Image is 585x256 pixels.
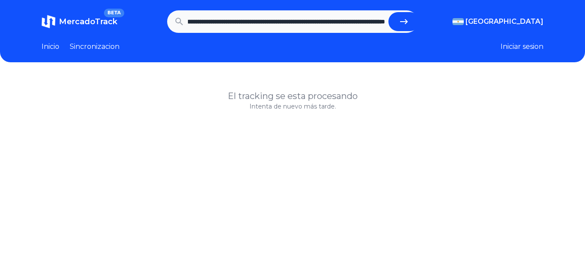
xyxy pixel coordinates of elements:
[42,102,543,111] p: Intenta de nuevo más tarde.
[501,42,543,52] button: Iniciar sesion
[452,18,464,25] img: Argentina
[42,15,55,29] img: MercadoTrack
[465,16,543,27] span: [GEOGRAPHIC_DATA]
[452,16,543,27] button: [GEOGRAPHIC_DATA]
[70,42,120,52] a: Sincronizacion
[104,9,124,17] span: BETA
[59,17,117,26] span: MercadoTrack
[42,90,543,102] h1: El tracking se esta procesando
[42,42,59,52] a: Inicio
[42,15,117,29] a: MercadoTrackBETA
